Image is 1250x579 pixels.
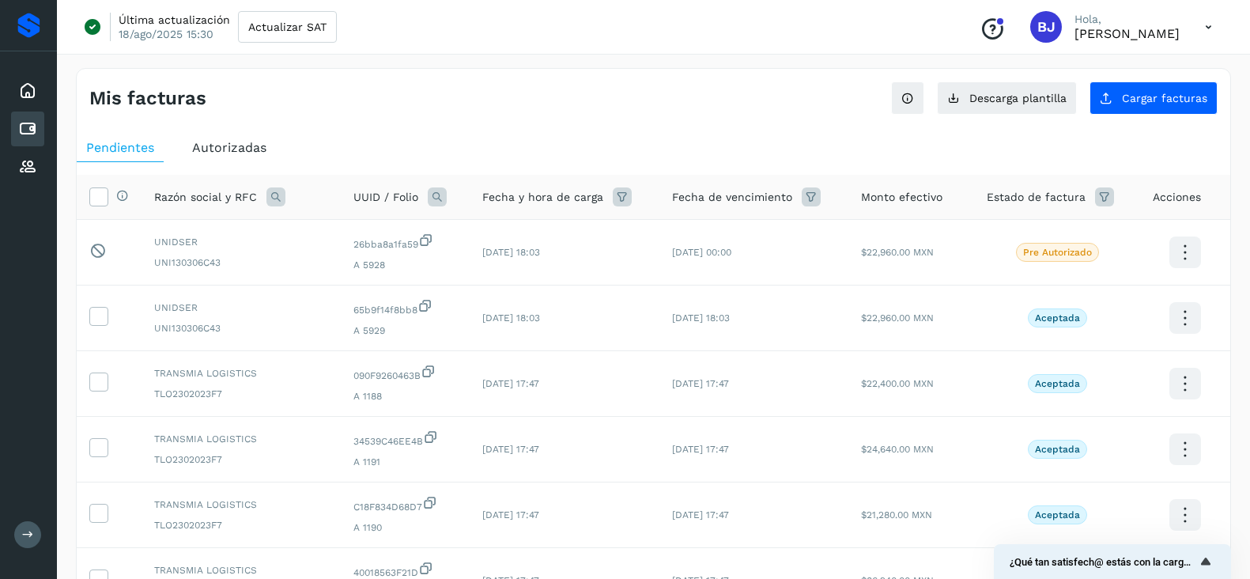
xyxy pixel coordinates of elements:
span: Cargar facturas [1122,93,1207,104]
span: UNI130306C43 [154,321,328,335]
span: $22,960.00 MXN [861,312,934,324]
p: Última actualización [119,13,230,27]
span: TRANSMIA LOGISTICS [154,563,328,577]
span: Autorizadas [192,140,266,155]
span: Pendientes [86,140,154,155]
span: UUID / Folio [353,189,418,206]
span: [DATE] 17:47 [672,509,729,520]
span: Razón social y RFC [154,189,257,206]
span: [DATE] 18:03 [482,247,540,258]
button: Descarga plantilla [937,81,1077,115]
span: Fecha de vencimiento [672,189,792,206]
button: Actualizar SAT [238,11,337,43]
span: 65b9f14f8bb8 [353,298,457,317]
span: TLO2302023F7 [154,387,328,401]
span: A 1191 [353,455,457,469]
span: $24,640.00 MXN [861,444,934,455]
span: $21,280.00 MXN [861,509,932,520]
span: [DATE] 18:03 [672,312,730,324]
span: A 1190 [353,520,457,535]
span: [DATE] 17:47 [482,378,539,389]
span: A 5929 [353,324,457,338]
h4: Mis facturas [89,87,206,110]
span: [DATE] 17:47 [672,444,729,455]
span: $22,400.00 MXN [861,378,934,389]
span: Fecha y hora de carga [482,189,603,206]
span: TLO2302023F7 [154,518,328,532]
span: UNI130306C43 [154,255,328,270]
div: Proveedores [11,149,44,184]
div: Inicio [11,74,44,108]
span: TRANSMIA LOGISTICS [154,498,328,512]
span: A 1188 [353,389,457,403]
p: 18/ago/2025 15:30 [119,27,213,41]
span: TRANSMIA LOGISTICS [154,432,328,446]
span: A 5928 [353,258,457,272]
span: UNIDSER [154,235,328,249]
p: Aceptada [1035,444,1080,455]
button: Cargar facturas [1090,81,1218,115]
span: [DATE] 17:47 [482,509,539,520]
p: Aceptada [1035,312,1080,324]
span: Acciones [1153,189,1201,206]
p: Aceptada [1035,509,1080,520]
span: ¿Qué tan satisfech@ estás con la carga de tus facturas? [1010,556,1196,568]
button: Mostrar encuesta - ¿Qué tan satisfech@ estás con la carga de tus facturas? [1010,552,1215,571]
span: Actualizar SAT [248,21,327,32]
span: 26bba8a1fa59 [353,233,457,252]
span: [DATE] 18:03 [482,312,540,324]
span: Monto efectivo [861,189,942,206]
span: TRANSMIA LOGISTICS [154,366,328,380]
span: [DATE] 17:47 [672,378,729,389]
span: 090F9260463B [353,364,457,383]
span: $22,960.00 MXN [861,247,934,258]
span: UNIDSER [154,301,328,315]
span: Descarga plantilla [969,93,1067,104]
p: Aceptada [1035,378,1080,389]
span: [DATE] 17:47 [482,444,539,455]
span: 34539C46EE4B [353,430,457,448]
p: Pre Autorizado [1023,247,1092,258]
span: [DATE] 00:00 [672,247,731,258]
p: Hola, [1074,13,1180,26]
span: C18F834D68D7 [353,495,457,514]
span: TLO2302023F7 [154,452,328,467]
div: Cuentas por pagar [11,112,44,146]
p: Brayant Javier Rocha Martinez [1074,26,1180,41]
span: Estado de factura [987,189,1086,206]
